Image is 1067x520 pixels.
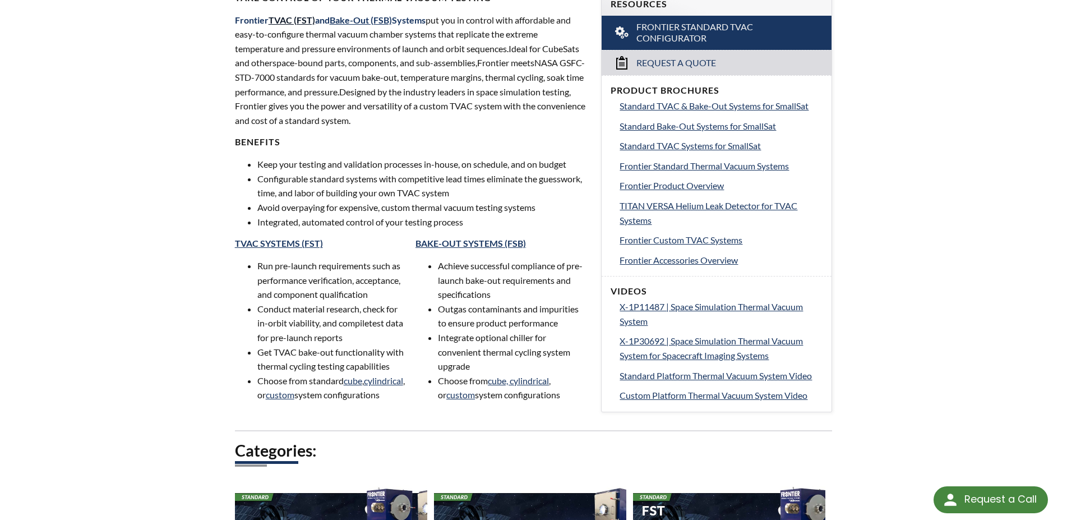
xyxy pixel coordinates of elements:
[257,172,588,200] li: Configurable standard systems with competitive lead times eliminate the guesswork, time, and labo...
[620,140,761,151] span: Standard TVAC Systems for SmallSat
[620,160,789,171] span: Frontier Standard Thermal Vacuum Systems
[620,139,823,153] a: Standard TVAC Systems for SmallSat
[257,259,407,302] li: Run pre-launch requirements such as performance verification, acceptance, and component qualifica...
[415,238,526,249] a: BAKE-OUT SYSTEMS (FSB)
[620,178,823,193] a: Frontier Product Overview
[620,234,742,245] span: Frontier Custom TVAC Systems
[964,486,1037,512] div: Request a Call
[438,302,588,330] li: Outgas contaminants and impurities to ensure product performance
[620,199,823,227] a: TITAN VERSA Helium Leak Detector for TVAC Systems
[344,375,362,386] a: cube
[235,440,833,461] h2: Categories:
[235,57,585,96] span: NASA GSFC-STD-7000 standards for vacuum bake-out, temperature margins, thermal cycling, soak time...
[364,375,403,386] a: cylindrical
[636,57,716,69] span: Request a Quote
[235,86,585,126] span: Designed by the industry leaders in space simulation testing, Frontier gives you the power and ve...
[620,99,823,113] a: Standard TVAC & Bake-Out Systems for SmallSat
[257,374,407,402] li: Choose from standard , , or system configurations
[235,29,579,68] span: xtreme temperature and pressure environments of launch and orbit sequences. eal for CubeSats and ...
[620,159,823,173] a: Frontier Standard Thermal Vacuum Systems
[620,301,803,326] span: X-1P11487 | Space Simulation Thermal Vacuum System
[257,200,588,215] li: Avoid overpaying for expensive, custom thermal vacuum testing systems
[934,486,1048,513] div: Request a Call
[257,215,588,229] li: Integrated, automated control of your testing process
[602,16,832,50] a: Frontier Standard TVAC Configurator
[620,369,823,383] a: Standard Platform Thermal Vacuum System Video
[620,335,803,361] span: X-1P30692 | Space Simulation Thermal Vacuum System for Spacecraft Imaging Systems
[620,121,776,131] span: Standard Bake-Out Systems for SmallSat
[941,491,959,509] img: round button
[446,389,475,400] a: custom
[235,13,588,128] p: put you in control with affordable and easy-to-configure thermal vacuum chamber systems that repl...
[620,200,797,226] span: TITAN VERSA Helium Leak Detector for TVAC Systems
[611,286,823,297] h4: Videos
[620,180,724,191] span: Frontier Product Overview
[257,157,588,172] li: Keep your testing and validation processes in-house, on schedule, and on budget
[620,253,823,268] a: Frontier Accessories Overview
[235,15,426,25] span: Frontier and Systems
[509,43,516,54] span: Id
[257,345,407,374] li: Get TVAC bake-out functionality with thermal cycling testing capabilities
[266,389,294,400] a: custom
[488,375,549,386] a: cube, cylindrical
[620,334,823,362] a: X-1P30692 | Space Simulation Thermal Vacuum System for Spacecraft Imaging Systems
[257,317,403,343] span: test data for pre-launch reports
[620,370,812,381] span: Standard Platform Thermal Vacuum System Video
[438,330,588,374] li: Integrate optional chiller for convenient thermal cycling system upgrade
[235,136,588,148] h4: BENEFITS
[620,119,823,134] a: Standard Bake-Out Systems for SmallSat
[620,100,809,111] span: Standard TVAC & Bake-Out Systems for SmallSat
[620,255,738,265] span: Frontier Accessories Overview
[438,259,588,302] li: Achieve successful compliance of pre-launch bake-out requirements and specifications
[257,303,398,329] span: Conduct material research, check for in-orbit viability, and compile
[636,21,799,45] span: Frontier Standard TVAC Configurator
[269,15,315,25] a: TVAC (FST)
[235,238,323,249] a: TVAC SYSTEMS (FST)
[620,300,823,328] a: X-1P11487 | Space Simulation Thermal Vacuum System
[620,233,823,247] a: Frontier Custom TVAC Systems
[620,388,823,403] a: Custom Platform Thermal Vacuum System Video
[438,374,588,402] li: Choose from , or system configurations
[620,390,807,401] span: Custom Platform Thermal Vacuum System Video
[272,57,477,68] span: space-bound parts, components, and sub-assemblies,
[330,15,392,25] a: Bake-Out (FSB)
[611,85,823,96] h4: Product Brochures
[602,50,832,75] a: Request a Quote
